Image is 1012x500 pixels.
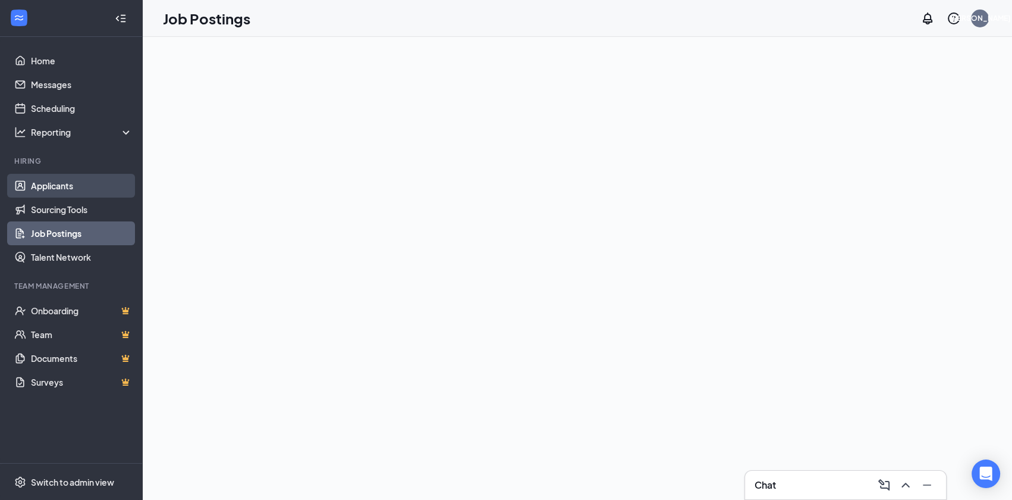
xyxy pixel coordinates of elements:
[31,346,133,370] a: DocumentsCrown
[920,11,935,26] svg: Notifications
[31,299,133,323] a: OnboardingCrown
[31,221,133,245] a: Job Postings
[950,13,1011,23] div: [PERSON_NAME]
[163,8,250,29] h1: Job Postings
[755,479,776,492] h3: Chat
[917,476,936,495] button: Minimize
[31,323,133,346] a: TeamCrown
[31,245,133,269] a: Talent Network
[31,49,133,73] a: Home
[972,460,1000,488] div: Open Intercom Messenger
[31,174,133,198] a: Applicants
[14,476,26,488] svg: Settings
[31,198,133,221] a: Sourcing Tools
[31,73,133,96] a: Messages
[13,12,25,24] svg: WorkstreamLogo
[896,476,915,495] button: ChevronUp
[31,96,133,120] a: Scheduling
[14,126,26,138] svg: Analysis
[14,281,130,291] div: Team Management
[31,370,133,394] a: SurveysCrown
[877,478,891,492] svg: ComposeMessage
[920,478,934,492] svg: Minimize
[14,156,130,166] div: Hiring
[31,476,114,488] div: Switch to admin view
[31,126,133,138] div: Reporting
[115,12,127,24] svg: Collapse
[898,478,913,492] svg: ChevronUp
[947,11,961,26] svg: QuestionInfo
[875,476,894,495] button: ComposeMessage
